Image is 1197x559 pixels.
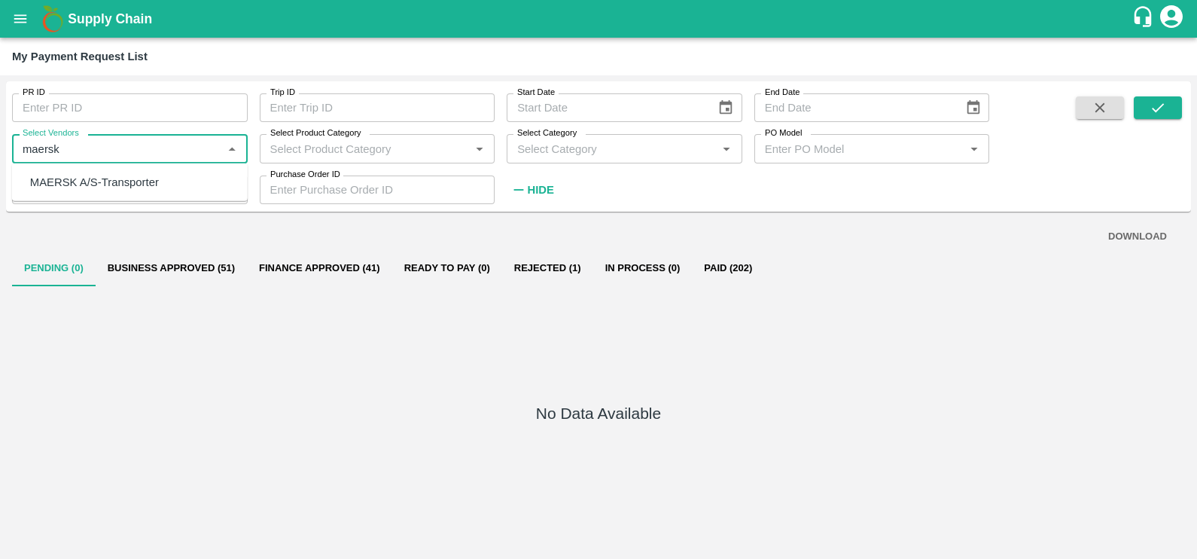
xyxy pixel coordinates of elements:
[711,93,740,122] button: Choose date
[270,87,295,99] label: Trip ID
[593,250,693,286] button: In Process (0)
[12,250,96,286] button: Pending (0)
[1102,224,1173,250] button: DOWNLOAD
[959,93,988,122] button: Choose date
[3,2,38,36] button: open drawer
[527,184,553,196] strong: Hide
[12,47,148,66] div: My Payment Request List
[765,87,800,99] label: End Date
[717,139,736,158] button: Open
[964,139,984,158] button: Open
[1132,5,1158,32] div: customer-support
[692,250,764,286] button: Paid (202)
[1158,3,1185,35] div: account of current user
[247,250,392,286] button: Finance Approved (41)
[260,176,495,204] input: Enter Purchase Order ID
[517,127,577,139] label: Select Category
[270,127,361,139] label: Select Product Category
[96,250,247,286] button: Business Approved (51)
[12,93,248,122] input: Enter PR ID
[765,127,803,139] label: PO Model
[392,250,502,286] button: Ready To Pay (0)
[68,8,1132,29] a: Supply Chain
[517,87,555,99] label: Start Date
[759,139,961,158] input: Enter PO Model
[260,93,495,122] input: Enter Trip ID
[507,93,705,122] input: Start Date
[23,127,79,139] label: Select Vendors
[264,139,466,158] input: Select Product Category
[536,403,661,424] h5: No Data Available
[270,169,340,181] label: Purchase Order ID
[68,11,152,26] b: Supply Chain
[38,4,68,34] img: logo
[470,139,489,158] button: Open
[511,139,713,158] input: Select Category
[507,177,558,203] button: Hide
[23,87,45,99] label: PR ID
[502,250,593,286] button: Rejected (1)
[17,139,218,158] input: Select Vendor
[222,139,242,158] button: Close
[30,174,159,191] div: MAERSK A/S-Transporter
[754,93,953,122] input: End Date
